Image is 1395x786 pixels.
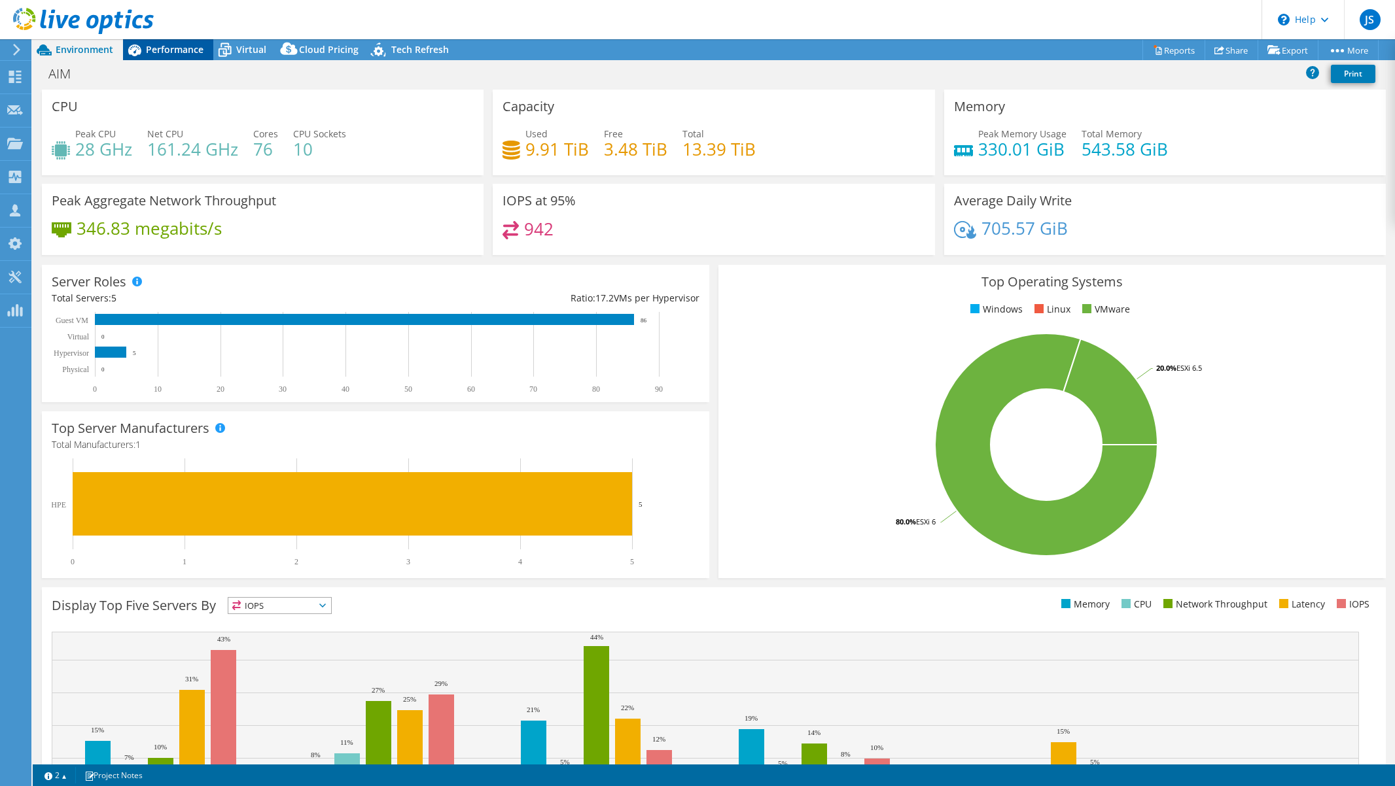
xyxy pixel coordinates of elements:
[147,128,183,140] span: Net CPU
[75,128,116,140] span: Peak CPU
[299,43,359,56] span: Cloud Pricing
[52,99,78,114] h3: CPU
[1331,65,1375,83] a: Print
[652,735,665,743] text: 12%
[391,43,449,56] span: Tech Refresh
[77,221,222,235] h4: 346.83 megabits/s
[124,753,134,761] text: 7%
[135,438,141,451] span: 1
[71,557,75,566] text: 0
[641,317,647,324] text: 86
[62,365,89,374] text: Physical
[870,743,883,751] text: 10%
[1156,363,1176,373] tspan: 20.0%
[43,67,91,81] h1: AIM
[146,43,203,56] span: Performance
[147,142,238,156] h4: 161.24 GHz
[954,194,1072,208] h3: Average Daily Write
[1142,40,1205,60] a: Reports
[1258,40,1318,60] a: Export
[1118,597,1152,611] li: CPU
[294,557,298,566] text: 2
[228,598,331,613] span: IOPS
[525,128,548,140] span: Used
[518,557,522,566] text: 4
[376,291,699,305] div: Ratio: VMs per Hypervisor
[525,142,589,156] h4: 9.91 TiB
[595,292,614,304] span: 17.2
[52,421,209,436] h3: Top Server Manufacturers
[236,43,266,56] span: Virtual
[965,763,975,771] text: 4%
[1058,597,1110,611] li: Memory
[1057,727,1070,735] text: 15%
[1176,363,1202,373] tspan: ESXi 6.5
[604,142,667,156] h4: 3.48 TiB
[1160,597,1267,611] li: Network Throughput
[253,128,278,140] span: Cores
[1090,758,1100,766] text: 5%
[101,333,105,340] text: 0
[1205,40,1258,60] a: Share
[154,384,162,394] text: 10
[56,316,88,325] text: Guest VM
[682,128,704,140] span: Total
[896,517,916,526] tspan: 80.0%
[75,767,152,783] a: Project Notes
[621,704,634,711] text: 22%
[527,706,540,713] text: 21%
[217,635,230,643] text: 43%
[52,437,699,452] h4: Total Manufacturers:
[67,332,90,341] text: Virtual
[340,738,353,746] text: 11%
[52,291,376,305] div: Total Servers:
[1318,40,1379,60] a: More
[630,557,634,566] text: 5
[590,633,603,641] text: 44%
[253,142,278,156] h4: 76
[56,43,113,56] span: Environment
[639,500,643,508] text: 5
[807,728,821,736] text: 14%
[978,142,1067,156] h4: 330.01 GiB
[745,714,758,722] text: 19%
[467,384,475,394] text: 60
[54,349,89,358] text: Hypervisor
[1333,597,1369,611] li: IOPS
[1079,302,1130,316] li: VMware
[293,142,346,156] h4: 10
[503,99,554,114] h3: Capacity
[91,726,104,734] text: 15%
[154,743,167,751] text: 10%
[52,194,276,208] h3: Peak Aggregate Network Throughput
[967,302,1023,316] li: Windows
[592,384,600,394] text: 80
[978,128,1067,140] span: Peak Memory Usage
[682,142,756,156] h4: 13.39 TiB
[293,128,346,140] span: CPU Sockets
[35,767,76,783] a: 2
[1278,14,1290,26] svg: \n
[101,366,105,373] text: 0
[311,751,321,759] text: 8%
[75,142,132,156] h4: 28 GHz
[217,384,224,394] text: 20
[279,384,287,394] text: 30
[655,384,663,394] text: 90
[1360,9,1381,30] span: JS
[133,350,136,356] text: 5
[1082,128,1142,140] span: Total Memory
[185,675,198,683] text: 31%
[342,384,349,394] text: 40
[183,557,186,566] text: 1
[560,758,570,766] text: 5%
[51,500,66,509] text: HPE
[403,695,416,703] text: 25%
[406,557,410,566] text: 3
[111,292,116,304] span: 5
[728,275,1376,289] h3: Top Operating Systems
[1031,302,1070,316] li: Linux
[404,384,412,394] text: 50
[503,194,576,208] h3: IOPS at 95%
[434,679,448,687] text: 29%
